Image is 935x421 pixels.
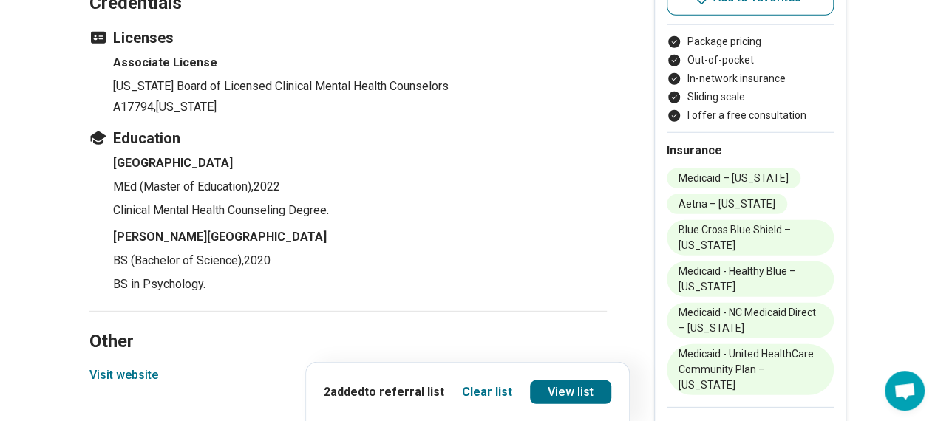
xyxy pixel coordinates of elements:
[89,366,158,384] button: Visit website
[113,178,607,196] p: MEd (Master of Education) , 2022
[885,371,925,411] div: Open chat
[113,275,607,293] p: BS in Psychology.
[530,380,611,403] a: View list
[113,228,607,246] h4: [PERSON_NAME][GEOGRAPHIC_DATA]
[667,108,834,123] li: I offer a free consultation
[462,383,512,400] button: Clear list
[667,142,834,160] h2: Insurance
[667,34,834,49] li: Package pricing
[113,202,607,219] p: Clinical Mental Health Counseling Degree.
[667,261,834,297] li: Medicaid - Healthy Blue – [US_STATE]
[324,383,444,400] p: 2 added
[113,154,607,172] h4: [GEOGRAPHIC_DATA]
[113,252,607,270] p: BS (Bachelor of Science) , 2020
[667,168,800,188] li: Medicaid – [US_STATE]
[89,128,607,148] h3: Education
[667,303,834,338] li: Medicaid - NC Medicaid Direct – [US_STATE]
[667,52,834,68] li: Out-of-pocket
[667,89,834,105] li: Sliding scale
[667,71,834,86] li: In-network insurance
[667,34,834,123] ul: Payment options
[89,27,607,48] h3: Licenses
[667,194,787,214] li: Aetna – [US_STATE]
[667,220,834,256] li: Blue Cross Blue Shield – [US_STATE]
[364,384,444,398] span: to referral list
[113,98,607,116] p: A17794
[113,54,607,72] h4: Associate License
[89,294,607,355] h2: Other
[667,344,834,395] li: Medicaid - United HealthСare Community Plan – [US_STATE]
[154,100,217,114] span: , [US_STATE]
[113,78,607,95] p: [US_STATE] Board of Licensed Clinical Mental Health Counselors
